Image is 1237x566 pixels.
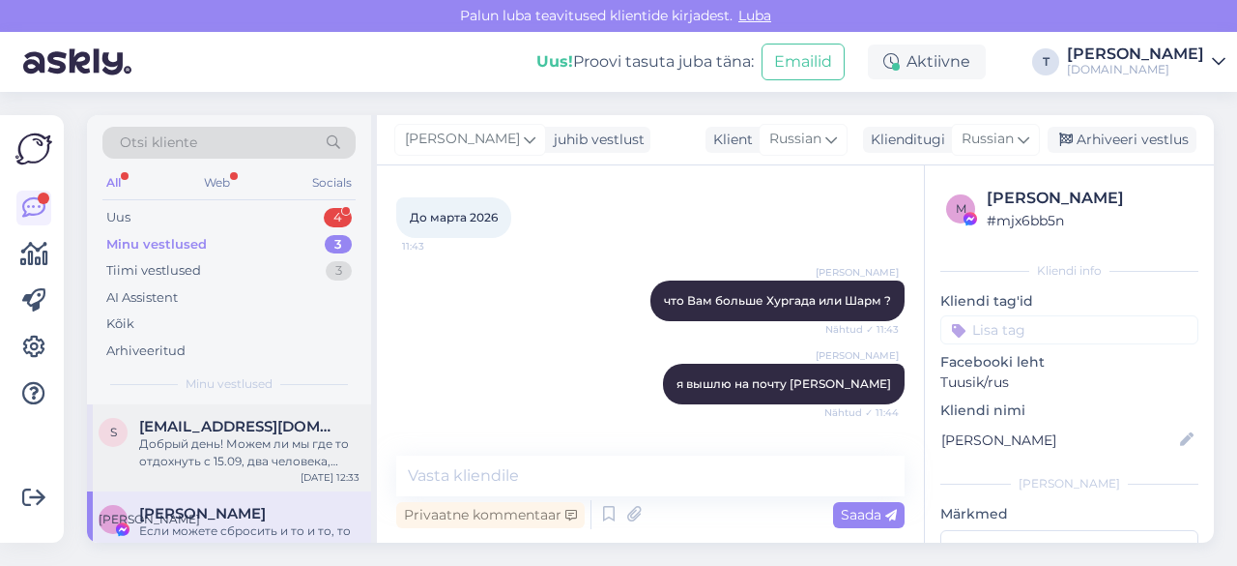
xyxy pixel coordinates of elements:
span: Minu vestlused [186,375,273,393]
p: Märkmed [940,504,1198,524]
div: Socials [308,170,356,195]
span: До марта 2026 [410,210,498,224]
div: Privaatne kommentaar [396,502,585,528]
div: [PERSON_NAME] [1067,46,1204,62]
span: Ирина Марченко [139,505,266,522]
input: Lisa tag [940,315,1198,344]
div: Uus [106,208,130,227]
p: Kliendi tag'id [940,291,1198,312]
div: [DATE] 12:33 [301,470,360,485]
span: Luba [733,7,777,24]
div: 3 [325,235,352,254]
div: Kõik [106,314,134,334]
span: Russian [962,129,1014,150]
span: s [110,425,117,439]
div: Klienditugi [863,130,945,150]
span: [PERSON_NAME] [99,512,200,526]
span: я вышлю на почту [PERSON_NAME] [676,376,891,391]
div: Добрый день! Можем ли мы где то отдохнуть с 15.09, два человека, бюджет до [DATE] на двоих? Можно... [139,435,360,470]
div: juhib vestlust [546,130,645,150]
div: [PERSON_NAME] [987,187,1193,210]
div: Tiimi vestlused [106,261,201,281]
div: All [102,170,125,195]
span: Saada [841,506,897,523]
div: Klient [705,130,753,150]
span: 11:43 [402,239,475,253]
div: 4 [324,208,352,227]
span: [PERSON_NAME] [405,129,520,150]
span: Nähtud ✓ 11:43 [825,322,899,337]
div: Arhiveeritud [106,342,186,361]
a: [PERSON_NAME][DOMAIN_NAME] [1067,46,1225,77]
div: 3 [326,261,352,281]
p: Facebooki leht [940,352,1198,372]
span: m [956,201,966,216]
div: Aktiivne [868,45,986,79]
span: Otsi kliente [120,133,197,153]
div: [PERSON_NAME] [940,475,1198,492]
div: Web [200,170,234,195]
div: Arhiveeri vestlus [1048,127,1196,153]
div: Minu vestlused [106,235,207,254]
button: Emailid [762,44,845,80]
div: Kliendi info [940,262,1198,280]
span: Russian [769,129,821,150]
span: [PERSON_NAME] [816,265,899,280]
span: Nähtud ✓ 11:44 [824,405,899,420]
p: Kliendi nimi [940,401,1198,421]
span: [PERSON_NAME] [816,348,899,363]
p: Tuusik/rus [940,372,1198,393]
div: [DOMAIN_NAME] [1067,62,1204,77]
div: Proovi tasuta juba täna: [536,50,754,74]
input: Lisa nimi [941,430,1176,451]
div: T [1032,48,1059,75]
div: AI Assistent [106,288,178,308]
div: Если можете сбросить и то и то, то скиньте я ознакомлюсь [139,522,360,557]
span: suta1974@ukr.net [139,418,340,435]
img: Askly Logo [15,131,52,167]
b: Uus! [536,52,573,71]
span: что Вам больше Хургада или Шарм ? [664,293,891,308]
div: # mjx6bb5n [987,210,1193,231]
